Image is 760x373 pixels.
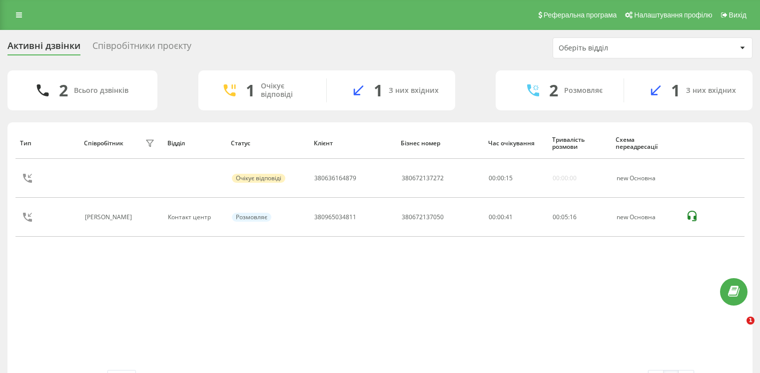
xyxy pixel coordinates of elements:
div: 00:00:41 [489,214,542,221]
div: 380636164879 [314,175,356,182]
div: 1 [246,81,255,100]
span: 00 [553,213,560,221]
div: Бізнес номер [401,140,479,147]
div: З них вхідних [389,86,439,95]
span: 00 [489,174,496,182]
div: Активні дзвінки [7,40,80,56]
span: 05 [561,213,568,221]
div: 380965034811 [314,214,356,221]
div: [PERSON_NAME] [85,214,134,221]
div: Співробітники проєкту [92,40,191,56]
div: Контакт центр [168,214,221,221]
div: З них вхідних [686,86,736,95]
div: new Основна [617,175,675,182]
div: Статус [231,140,304,147]
div: 2 [549,81,558,100]
div: Співробітник [84,140,123,147]
div: Розмовляє [232,213,271,222]
div: Оберіть відділ [559,44,678,52]
div: Клієнт [314,140,392,147]
div: 2 [59,81,68,100]
div: 380672137050 [402,214,444,221]
div: 1 [671,81,680,100]
div: 00:00:00 [553,175,577,182]
div: : : [489,175,513,182]
span: Реферальна програма [544,11,617,19]
div: Тип [20,140,74,147]
div: Очікує відповіді [261,82,311,99]
div: Очікує відповіді [232,174,285,183]
div: Розмовляє [564,86,603,95]
span: 16 [570,213,577,221]
div: : : [553,214,577,221]
div: Тривалість розмови [552,136,607,151]
iframe: Intercom live chat [726,317,750,341]
div: 380672137272 [402,175,444,182]
span: 00 [497,174,504,182]
span: 1 [747,317,755,325]
div: new Основна [617,214,675,221]
div: 1 [374,81,383,100]
span: Налаштування профілю [634,11,712,19]
span: 15 [506,174,513,182]
div: Відділ [167,140,222,147]
div: Всього дзвінків [74,86,128,95]
div: Схема переадресації [616,136,676,151]
span: Вихід [729,11,747,19]
div: Час очікування [488,140,543,147]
